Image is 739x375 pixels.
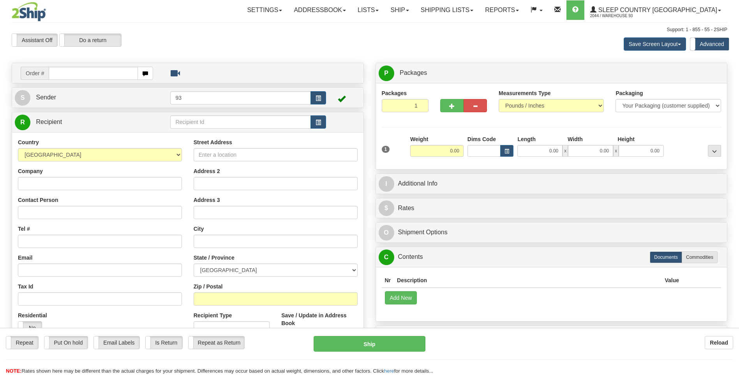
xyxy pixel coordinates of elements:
[12,27,727,33] div: Support: 1 - 855 - 55 - 2SHIP
[661,273,682,288] th: Value
[18,283,33,290] label: Tax Id
[682,251,718,263] label: Commodities
[194,196,220,204] label: Address 3
[15,90,170,106] a: S Sender
[18,196,58,204] label: Contact Person
[36,94,56,101] span: Sender
[15,115,30,130] span: R
[379,249,394,265] span: C
[36,119,62,125] span: Recipient
[379,176,394,192] span: I
[650,251,682,263] label: Documents
[400,69,427,76] span: Packages
[12,34,57,46] label: Assistant Off
[194,138,232,146] label: Street Address
[18,311,47,319] label: Residential
[385,291,417,304] button: Add New
[18,225,30,233] label: Tel #
[379,65,394,81] span: P
[617,135,635,143] label: Height
[384,368,394,374] a: here
[60,34,121,46] label: Do a return
[705,336,733,349] button: Reload
[379,225,394,241] span: O
[194,225,204,233] label: City
[613,145,619,157] span: x
[410,135,428,143] label: Weight
[624,37,686,51] button: Save Screen Layout
[379,249,725,265] a: CContents
[314,336,425,352] button: Ship
[379,200,394,216] span: $
[708,145,721,157] div: ...
[616,89,643,97] label: Packaging
[194,254,235,262] label: State / Province
[499,89,551,97] label: Measurements Type
[18,167,43,175] label: Company
[146,336,182,349] label: Is Return
[189,336,244,349] label: Repeat as Return
[379,200,725,216] a: $Rates
[170,91,310,104] input: Sender Id
[241,0,288,20] a: Settings
[379,65,725,81] a: P Packages
[382,146,390,153] span: 1
[379,176,725,192] a: IAdditional Info
[690,38,729,50] label: Advanced
[596,7,717,13] span: Sleep Country [GEOGRAPHIC_DATA]
[352,0,384,20] a: Lists
[710,340,728,346] b: Reload
[21,67,49,80] span: Order #
[415,0,479,20] a: Shipping lists
[194,283,223,290] label: Zip / Postal
[18,138,39,146] label: Country
[721,148,738,227] iframe: chat widget
[382,273,394,288] th: Nr
[382,89,407,97] label: Packages
[584,0,727,20] a: Sleep Country [GEOGRAPHIC_DATA] 2044 / Warehouse 93
[288,0,352,20] a: Addressbook
[15,90,30,106] span: S
[6,368,21,374] span: NOTE:
[568,135,583,143] label: Width
[517,135,536,143] label: Length
[18,254,32,262] label: Email
[170,115,310,129] input: Recipient Id
[394,273,661,288] th: Description
[384,0,414,20] a: Ship
[194,148,358,161] input: Enter a location
[479,0,525,20] a: Reports
[44,336,88,349] label: Put On hold
[379,225,725,241] a: OShipment Options
[6,336,38,349] label: Repeat
[12,2,46,21] img: logo2044.jpg
[94,336,139,349] label: Email Labels
[194,311,232,319] label: Recipient Type
[590,12,649,20] span: 2044 / Warehouse 93
[281,311,357,327] label: Save / Update in Address Book
[563,145,568,157] span: x
[467,135,496,143] label: Dims Code
[18,322,42,334] label: No
[15,114,153,130] a: R Recipient
[194,167,220,175] label: Address 2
